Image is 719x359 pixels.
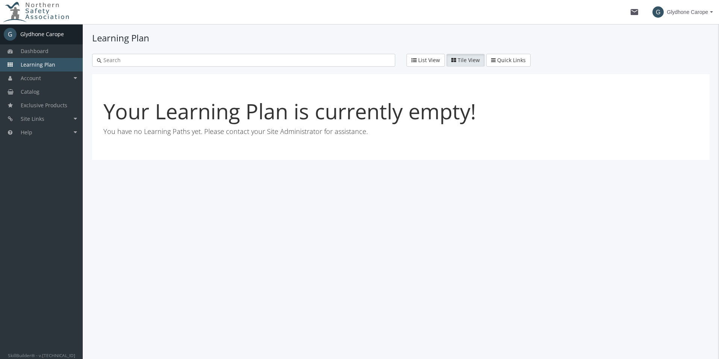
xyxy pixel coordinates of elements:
[458,56,480,64] span: Tile View
[21,47,49,55] span: Dashboard
[92,32,710,44] h1: Learning Plan
[21,61,55,68] span: Learning Plan
[418,56,440,64] span: List View
[21,88,39,95] span: Catalog
[652,6,664,18] span: G
[103,127,698,137] p: You have no Learning Paths yet. Please contact your Site Administrator for assistance.
[21,115,44,122] span: Site Links
[21,75,41,82] span: Account
[667,5,708,19] span: Glydhone Carope
[630,8,639,17] mat-icon: mail
[20,30,64,38] div: Glydhone Carope
[21,129,32,136] span: Help
[4,28,17,41] span: G
[21,102,67,109] span: Exclusive Products
[8,352,75,358] small: SkillBuilder® - v.[TECHNICAL_ID]
[497,56,526,64] span: Quick Links
[102,56,390,64] input: Search
[103,100,698,123] h1: Your Learning Plan is currently empty!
